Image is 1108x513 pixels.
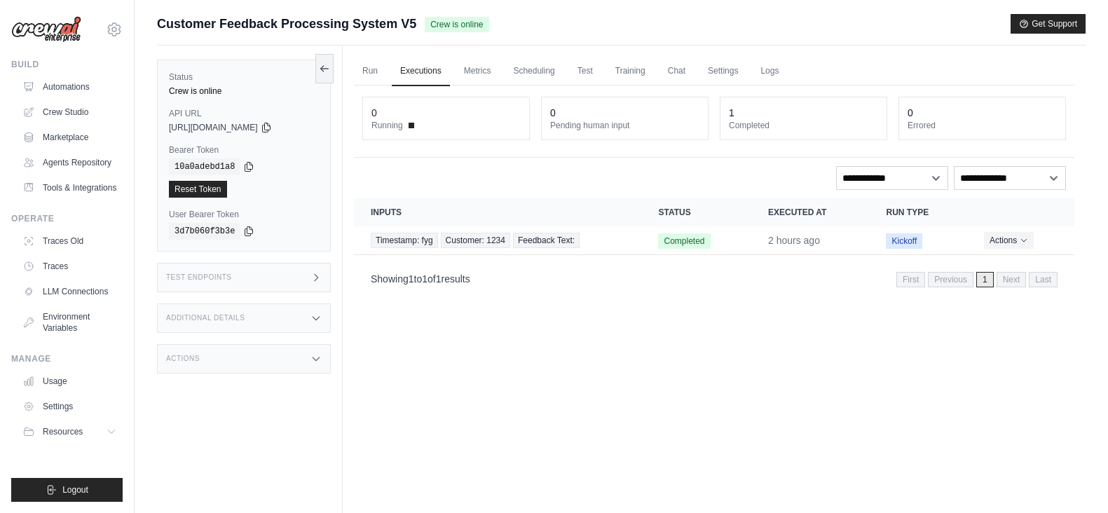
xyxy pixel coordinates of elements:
[17,126,123,149] a: Marketplace
[354,198,641,226] th: Inputs
[908,120,1057,131] dt: Errored
[169,122,258,133] span: [URL][DOMAIN_NAME]
[607,57,654,86] a: Training
[11,16,81,43] img: Logo
[513,233,580,248] span: Feedback Text:
[984,232,1034,249] button: Actions for execution
[886,233,922,249] span: Kickoff
[169,209,319,220] label: User Bearer Token
[1038,446,1108,513] iframe: Chat Widget
[17,230,123,252] a: Traces Old
[425,17,488,32] span: Crew is online
[371,272,470,286] p: Showing to of results
[997,272,1027,287] span: Next
[928,272,973,287] span: Previous
[62,484,88,495] span: Logout
[11,353,123,364] div: Manage
[11,478,123,502] button: Logout
[1011,14,1086,34] button: Get Support
[354,261,1074,296] nav: Pagination
[169,108,319,119] label: API URL
[371,233,438,248] span: Timestamp: fyg
[166,355,200,363] h3: Actions
[17,151,123,174] a: Agents Repository
[17,101,123,123] a: Crew Studio
[768,235,820,246] time: September 30, 2025 at 15:13 IST
[1029,272,1058,287] span: Last
[751,198,869,226] th: Executed at
[157,14,416,34] span: Customer Feedback Processing System V5
[354,57,386,86] a: Run
[550,120,699,131] dt: Pending human input
[869,198,966,226] th: Run Type
[17,420,123,443] button: Resources
[17,395,123,418] a: Settings
[169,85,319,97] div: Crew is online
[17,76,123,98] a: Automations
[11,59,123,70] div: Build
[17,280,123,303] a: LLM Connections
[166,314,245,322] h3: Additional Details
[641,198,751,226] th: Status
[392,57,450,86] a: Executions
[658,233,710,249] span: Completed
[169,144,319,156] label: Bearer Token
[550,106,556,120] div: 0
[169,158,240,175] code: 10a0adebd1a8
[456,57,500,86] a: Metrics
[43,426,83,437] span: Resources
[371,233,624,248] a: View execution details for Timestamp
[11,213,123,224] div: Operate
[17,306,123,339] a: Environment Variables
[422,273,428,285] span: 1
[729,120,878,131] dt: Completed
[17,370,123,392] a: Usage
[166,273,232,282] h3: Test Endpoints
[659,57,694,86] a: Chat
[169,223,240,240] code: 3d7b060f3b3e
[896,272,1058,287] nav: Pagination
[371,106,377,120] div: 0
[17,177,123,199] a: Tools & Integrations
[17,255,123,278] a: Traces
[409,273,414,285] span: 1
[371,120,403,131] span: Running
[699,57,746,86] a: Settings
[908,106,913,120] div: 0
[752,57,787,86] a: Logs
[169,71,319,83] label: Status
[436,273,442,285] span: 1
[729,106,734,120] div: 1
[169,181,227,198] a: Reset Token
[441,233,510,248] span: Customer: 1234
[976,272,994,287] span: 1
[505,57,563,86] a: Scheduling
[896,272,925,287] span: First
[569,57,601,86] a: Test
[354,198,1074,296] section: Crew executions table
